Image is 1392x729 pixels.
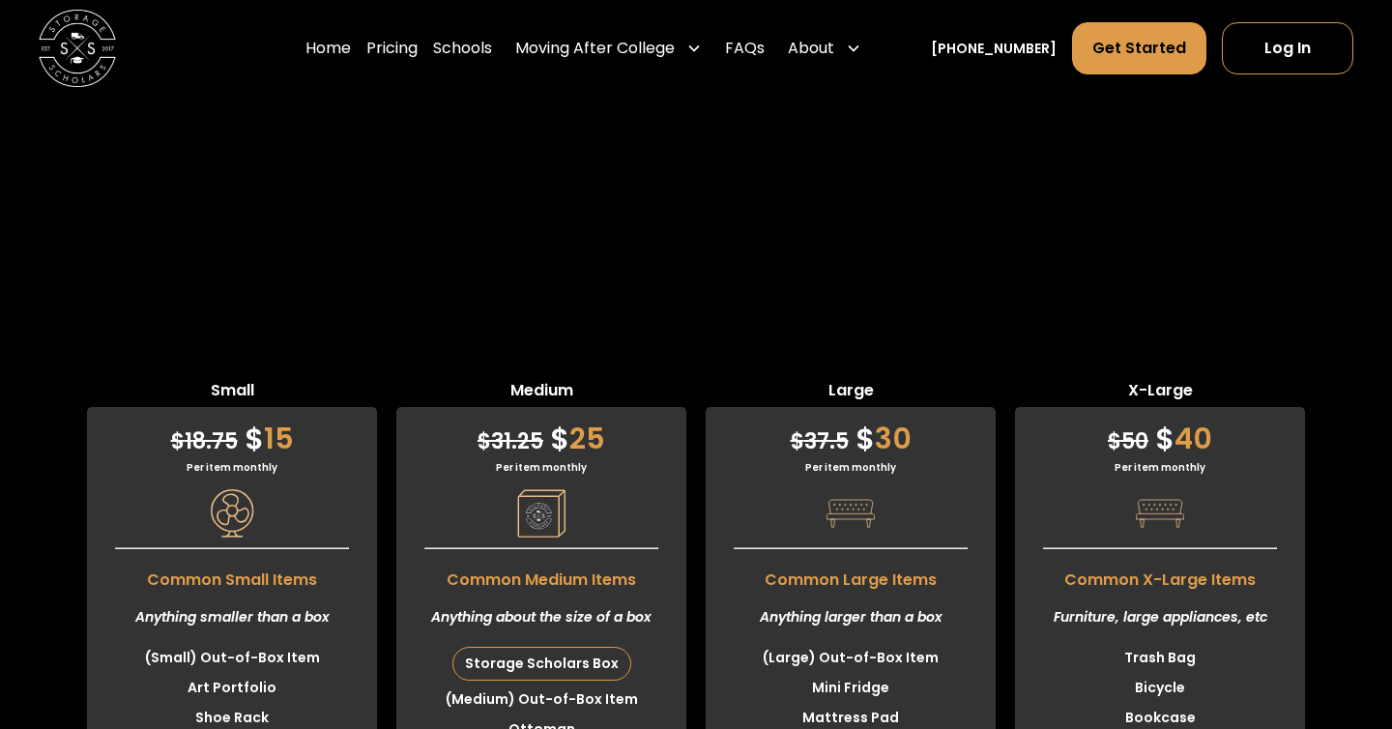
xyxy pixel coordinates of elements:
span: Common Large Items [706,559,996,592]
div: Anything smaller than a box [87,592,377,643]
span: 37.5 [791,426,849,456]
span: 18.75 [171,426,238,456]
span: Common Medium Items [396,559,686,592]
span: $ [550,418,569,459]
span: $ [245,418,264,459]
span: $ [1108,426,1121,456]
span: Small [87,379,377,407]
img: Pricing Category Icon [208,489,256,538]
div: About [780,21,869,75]
a: Get Started [1072,22,1206,74]
span: $ [855,418,875,459]
div: Per item monthly [396,460,686,475]
li: Trash Bag [1015,643,1305,673]
div: Anything about the size of a box [396,592,686,643]
div: Per item monthly [706,460,996,475]
div: Anything larger than a box [706,592,996,643]
a: Home [305,21,351,75]
div: Furniture, large appliances, etc [1015,592,1305,643]
img: Pricing Category Icon [517,489,565,538]
span: 50 [1108,426,1148,456]
a: Log In [1222,22,1353,74]
span: $ [478,426,491,456]
div: Moving After College [515,37,675,60]
li: Art Portfolio [87,673,377,703]
img: Pricing Category Icon [826,489,875,538]
a: Pricing [366,21,418,75]
div: 15 [87,407,377,460]
span: Medium [396,379,686,407]
div: 40 [1015,407,1305,460]
div: Per item monthly [87,460,377,475]
div: Storage Scholars Box [453,648,630,680]
span: Large [706,379,996,407]
img: Pricing Category Icon [1136,489,1184,538]
img: Storage Scholars main logo [39,10,116,87]
div: 30 [706,407,996,460]
li: (Large) Out-of-Box Item [706,643,996,673]
span: $ [171,426,185,456]
span: $ [1155,418,1174,459]
span: Common Small Items [87,559,377,592]
span: 31.25 [478,426,543,456]
li: (Medium) Out-of-Box Item [396,685,686,714]
a: [PHONE_NUMBER] [931,39,1057,59]
div: 25 [396,407,686,460]
div: About [788,37,834,60]
span: Common X-Large Items [1015,559,1305,592]
li: Mini Fridge [706,673,996,703]
li: (Small) Out-of-Box Item [87,643,377,673]
div: Per item monthly [1015,460,1305,475]
span: X-Large [1015,379,1305,407]
a: FAQs [725,21,765,75]
li: Bicycle [1015,673,1305,703]
span: $ [791,426,804,456]
a: Schools [433,21,492,75]
div: Moving After College [507,21,710,75]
